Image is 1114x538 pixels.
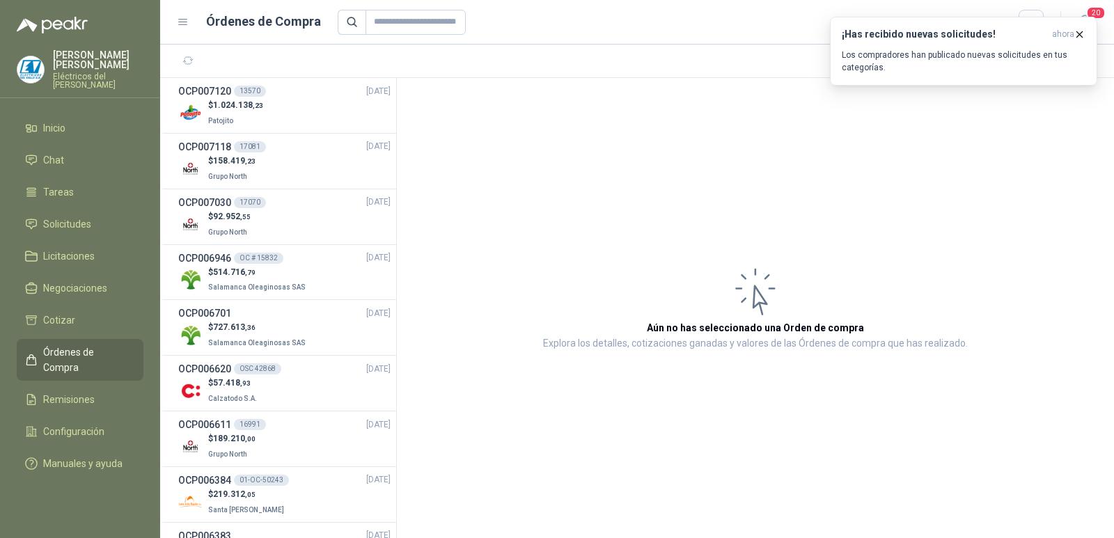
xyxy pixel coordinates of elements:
div: 16991 [234,419,266,430]
p: $ [208,488,287,501]
img: Company Logo [178,490,203,514]
button: 20 [1072,10,1097,35]
span: [DATE] [366,418,391,432]
a: Negociaciones [17,275,143,301]
span: ,93 [240,379,251,387]
span: [DATE] [366,140,391,153]
a: Inicio [17,115,143,141]
a: OCP00638401-OC-50243[DATE] Company Logo$219.312,05Santa [PERSON_NAME] [178,473,391,516]
a: Licitaciones [17,243,143,269]
img: Company Logo [178,323,203,347]
span: ,00 [245,435,256,443]
a: Tareas [17,179,143,205]
img: Company Logo [178,379,203,403]
span: Calzatodo S.A. [208,395,257,402]
div: 01-OC-50243 [234,475,289,486]
p: Eléctricos del [PERSON_NAME] [53,72,143,89]
p: $ [208,155,256,168]
span: Configuración [43,424,104,439]
span: Manuales y ayuda [43,456,123,471]
span: ,23 [245,157,256,165]
div: 17081 [234,141,266,152]
span: Licitaciones [43,248,95,264]
span: ,36 [245,324,256,331]
span: 57.418 [213,378,251,388]
p: $ [208,377,260,390]
a: Chat [17,147,143,173]
span: ,23 [253,102,263,109]
span: Salamanca Oleaginosas SAS [208,339,306,347]
h3: OCP006611 [178,417,231,432]
span: Grupo North [208,173,247,180]
span: Tareas [43,184,74,200]
p: $ [208,210,251,223]
p: Los compradores han publicado nuevas solicitudes en tus categorías. [842,49,1085,74]
h3: OCP006701 [178,306,231,321]
a: OCP00661116991[DATE] Company Logo$189.210,00Grupo North [178,417,391,461]
p: [PERSON_NAME] [PERSON_NAME] [53,50,143,70]
img: Company Logo [178,212,203,237]
span: Órdenes de Compra [43,345,130,375]
span: 514.716 [213,267,256,277]
h3: OCP007030 [178,195,231,210]
img: Company Logo [178,267,203,292]
h3: ¡Has recibido nuevas solicitudes! [842,29,1046,40]
h3: OCP007120 [178,84,231,99]
h3: Aún no has seleccionado una Orden de compra [647,320,864,335]
span: Cotizar [43,312,75,328]
span: ,05 [245,491,256,498]
span: Chat [43,152,64,168]
p: $ [208,432,256,445]
span: Negociaciones [43,280,107,296]
img: Company Logo [178,157,203,181]
p: $ [208,99,263,112]
p: $ [208,321,308,334]
a: OCP006946OC # 15832[DATE] Company Logo$514.716,79Salamanca Oleaginosas SAS [178,251,391,294]
p: Explora los detalles, cotizaciones ganadas y valores de las Órdenes de compra que has realizado. [543,335,968,352]
span: 219.312 [213,489,256,499]
span: 727.613 [213,322,256,332]
a: OCP006620OSC 42868[DATE] Company Logo$57.418,93Calzatodo S.A. [178,361,391,405]
span: ,79 [245,269,256,276]
span: [DATE] [366,363,391,376]
span: Inicio [43,120,65,136]
h3: OCP006620 [178,361,231,377]
span: Remisiones [43,392,95,407]
span: Santa [PERSON_NAME] [208,506,284,514]
p: $ [208,266,308,279]
h1: Órdenes de Compra [206,12,321,31]
span: [DATE] [366,307,391,320]
span: [DATE] [366,196,391,209]
span: [DATE] [366,85,391,98]
a: Remisiones [17,386,143,413]
h3: OCP006946 [178,251,231,266]
img: Company Logo [178,434,203,459]
div: 13570 [234,86,266,97]
a: Manuales y ayuda [17,450,143,477]
span: ,55 [240,213,251,221]
span: Salamanca Oleaginosas SAS [208,283,306,291]
a: Solicitudes [17,211,143,237]
img: Logo peakr [17,17,88,33]
a: Cotizar [17,307,143,333]
span: 158.419 [213,156,256,166]
img: Company Logo [178,101,203,125]
div: OSC 42868 [234,363,281,374]
div: OC # 15832 [234,253,283,264]
span: 20 [1086,6,1106,19]
div: 17070 [234,197,266,208]
img: Company Logo [17,56,44,83]
span: 92.952 [213,212,251,221]
span: 189.210 [213,434,256,443]
button: ¡Has recibido nuevas solicitudes!ahora Los compradores han publicado nuevas solicitudes en tus ca... [830,17,1097,86]
a: OCP006701[DATE] Company Logo$727.613,36Salamanca Oleaginosas SAS [178,306,391,349]
span: [DATE] [366,251,391,264]
a: OCP00711817081[DATE] Company Logo$158.419,23Grupo North [178,139,391,183]
span: ahora [1052,29,1074,40]
span: Grupo North [208,228,247,236]
h3: OCP007118 [178,139,231,155]
a: OCP00712013570[DATE] Company Logo$1.024.138,23Patojito [178,84,391,127]
span: 1.024.138 [213,100,263,110]
h3: OCP006384 [178,473,231,488]
span: Grupo North [208,450,247,458]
